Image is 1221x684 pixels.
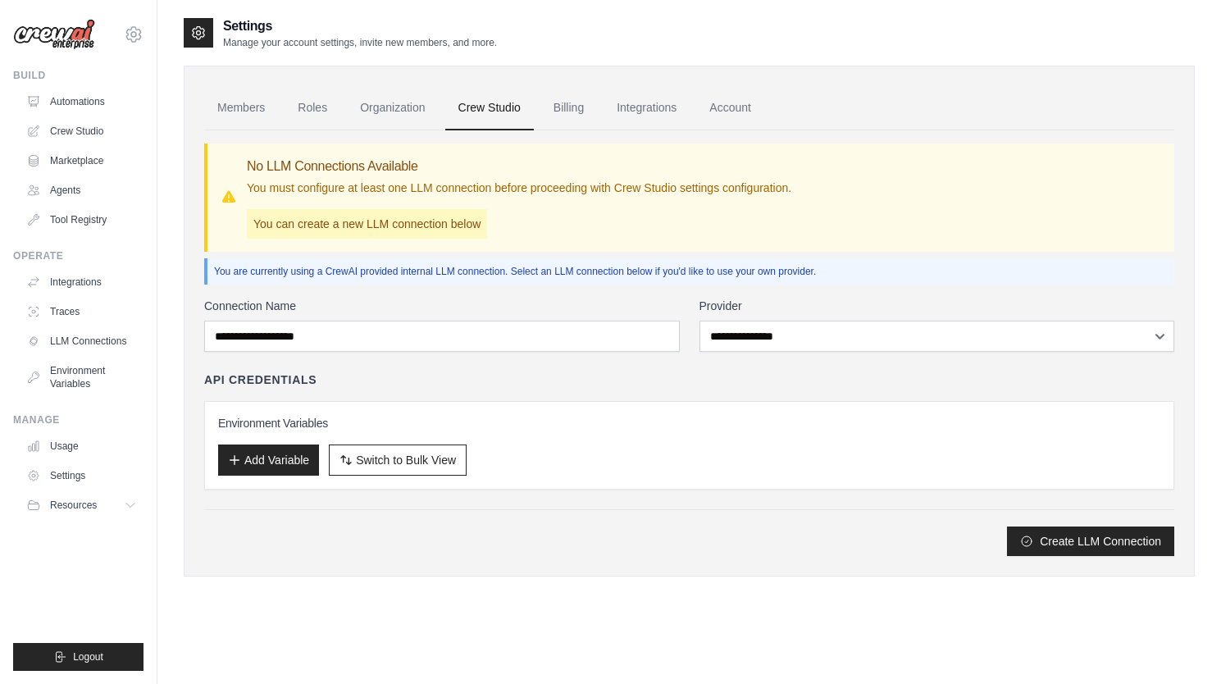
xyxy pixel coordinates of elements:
[204,86,278,130] a: Members
[699,298,1175,314] label: Provider
[445,86,534,130] a: Crew Studio
[204,372,317,388] h4: API Credentials
[204,298,680,314] label: Connection Name
[20,269,144,295] a: Integrations
[20,433,144,459] a: Usage
[20,492,144,518] button: Resources
[329,445,467,476] button: Switch to Bulk View
[13,69,144,82] div: Build
[20,118,144,144] a: Crew Studio
[20,358,144,397] a: Environment Variables
[285,86,340,130] a: Roles
[214,265,1168,278] p: You are currently using a CrewAI provided internal LLM connection. Select an LLM connection below...
[247,180,791,196] p: You must configure at least one LLM connection before proceeding with Crew Studio settings config...
[13,643,144,671] button: Logout
[13,249,144,262] div: Operate
[20,463,144,489] a: Settings
[20,177,144,203] a: Agents
[13,413,144,426] div: Manage
[540,86,597,130] a: Billing
[696,86,764,130] a: Account
[218,415,1160,431] h3: Environment Variables
[13,19,95,50] img: Logo
[218,445,319,476] button: Add Variable
[223,36,497,49] p: Manage your account settings, invite new members, and more.
[73,650,103,663] span: Logout
[223,16,497,36] h2: Settings
[20,299,144,325] a: Traces
[247,157,791,176] h3: No LLM Connections Available
[20,328,144,354] a: LLM Connections
[20,89,144,115] a: Automations
[247,209,487,239] p: You can create a new LLM connection below
[347,86,438,130] a: Organization
[356,452,456,468] span: Switch to Bulk View
[604,86,690,130] a: Integrations
[20,148,144,174] a: Marketplace
[1007,527,1174,556] button: Create LLM Connection
[50,499,97,512] span: Resources
[20,207,144,233] a: Tool Registry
